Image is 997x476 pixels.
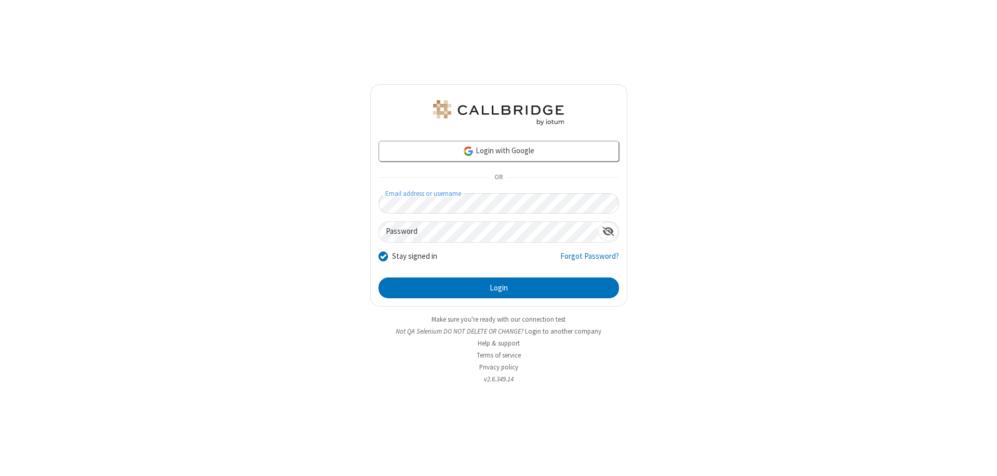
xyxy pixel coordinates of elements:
iframe: Chat [971,449,989,469]
button: Login [379,277,619,298]
li: v2.6.349.14 [370,374,627,384]
li: Not QA Selenium DO NOT DELETE OR CHANGE? [370,326,627,336]
label: Stay signed in [392,250,437,262]
div: Show password [598,222,618,241]
a: Privacy policy [479,363,518,372]
a: Make sure you're ready with our connection test [432,315,565,324]
img: google-icon.png [463,146,474,157]
a: Login with Google [379,141,619,162]
a: Terms of service [477,351,521,360]
input: Email address or username [379,193,619,214]
input: Password [379,222,598,242]
a: Forgot Password? [560,250,619,270]
button: Login to another company [525,326,601,336]
span: OR [490,170,507,185]
img: QA Selenium DO NOT DELETE OR CHANGE [431,100,566,125]
a: Help & support [478,339,520,348]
